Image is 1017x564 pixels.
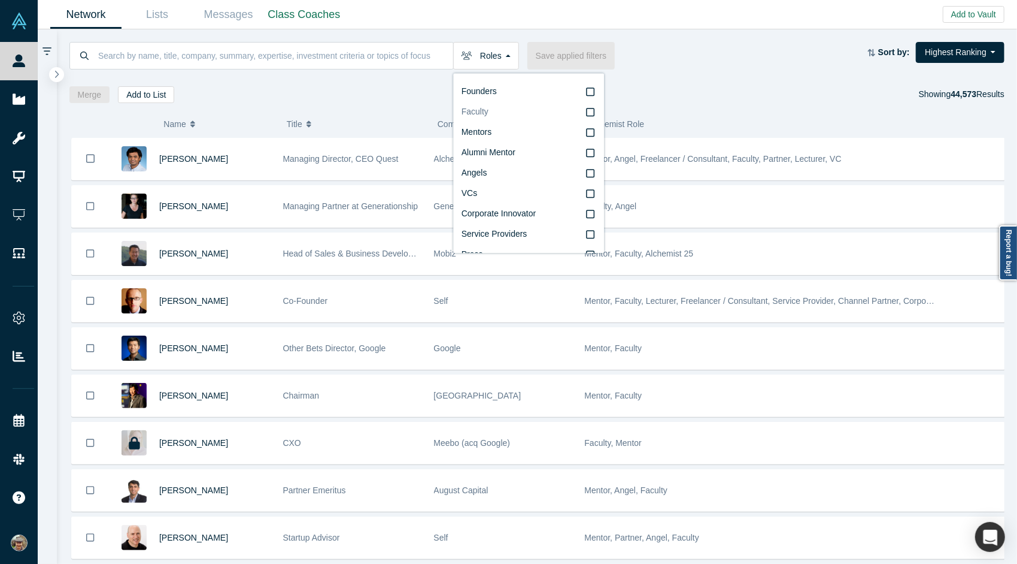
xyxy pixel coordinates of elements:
span: Angels [462,168,487,177]
span: Faculty, Mentor [585,438,642,448]
a: [PERSON_NAME] [159,391,228,400]
button: Name [163,111,274,137]
a: Network [50,1,122,29]
span: [GEOGRAPHIC_DATA] [434,391,521,400]
img: Michael Chang's Profile Image [122,241,147,266]
span: Results [951,89,1004,99]
a: [PERSON_NAME] [159,438,228,448]
span: Mentor, Faculty [585,391,642,400]
span: Partner Emeritus [283,485,346,495]
span: Generationship [434,201,491,211]
span: Co-Founder [283,296,328,306]
span: Chairman [283,391,320,400]
a: [PERSON_NAME] [159,533,228,542]
img: Alchemist Vault Logo [11,13,28,29]
button: Roles [453,42,519,70]
a: [PERSON_NAME] [159,201,228,211]
button: Bookmark [72,281,109,322]
span: Title [287,111,302,137]
span: Mentor, Angel, Faculty [585,485,668,495]
img: Ian Bergman's Account [11,535,28,551]
img: Steven Kan's Profile Image [122,336,147,361]
span: Mentor, Faculty, Alchemist 25 [585,249,694,258]
span: Mentor, Partner, Angel, Faculty [585,533,699,542]
a: [PERSON_NAME] [159,343,228,353]
img: Gnani Palanikumar's Profile Image [122,146,147,171]
span: Alumni Mentor [462,147,515,157]
span: Company [438,111,473,137]
a: Lists [122,1,193,29]
span: Startup Advisor [283,533,340,542]
span: Founders [462,86,497,96]
span: August Capital [434,485,488,495]
a: Report a bug! [999,225,1017,281]
span: Other Bets Director, Google [283,343,386,353]
span: VCs [462,188,477,198]
span: Faculty [462,107,488,116]
button: Bookmark [72,470,109,511]
button: Bookmark [72,375,109,417]
input: Search by name, title, company, summary, expertise, investment criteria or topics of focus [97,41,453,70]
img: Robert Winder's Profile Image [122,288,147,313]
span: Self [434,533,448,542]
a: [PERSON_NAME] [159,154,228,164]
img: Rachel Chalmers's Profile Image [122,194,147,219]
span: Service Providers [462,229,527,239]
button: Bookmark [72,423,109,464]
span: Corporate Innovator [462,209,536,218]
span: Name [163,111,186,137]
button: Bookmark [72,328,109,369]
span: Faculty, Angel [585,201,637,211]
span: Alchemist Role [588,119,644,129]
span: Mentor, Angel, Freelancer / Consultant, Faculty, Partner, Lecturer, VC [585,154,842,164]
a: Class Coaches [264,1,344,29]
span: Press [462,249,483,259]
a: [PERSON_NAME] [159,296,228,306]
button: Company [438,111,576,137]
img: Adam Frankl's Profile Image [122,525,147,550]
button: Highest Ranking [916,42,1004,63]
span: Mobiz [434,249,456,258]
img: Timothy Chou's Profile Image [122,383,147,408]
span: Mentor, Faculty, Lecturer, Freelancer / Consultant, Service Provider, Channel Partner, Corporate ... [585,296,978,306]
span: Mentors [462,127,492,137]
a: Messages [193,1,264,29]
strong: 44,573 [951,89,976,99]
span: Head of Sales & Business Development (interim) [283,249,465,258]
button: Add to Vault [943,6,1004,23]
button: Bookmark [72,517,109,559]
button: Title [287,111,425,137]
button: Add to List [118,86,174,103]
span: CXO [283,438,301,448]
button: Bookmark [72,233,109,275]
div: Showing [919,86,1004,103]
button: Bookmark [72,138,109,180]
span: Managing Partner at Generationship [283,201,418,211]
a: [PERSON_NAME] [159,249,228,258]
span: Alchemist Acclerator [434,154,510,164]
img: Vivek Mehra's Profile Image [122,478,147,503]
span: Managing Director, CEO Quest [283,154,399,164]
a: [PERSON_NAME] [159,485,228,495]
button: Save applied filters [527,42,615,70]
span: Mentor, Faculty [585,343,642,353]
span: Self [434,296,448,306]
button: Bookmark [72,186,109,227]
button: Merge [69,86,110,103]
span: Meebo (acq Google) [434,438,511,448]
span: Google [434,343,461,353]
strong: Sort by: [878,47,910,57]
